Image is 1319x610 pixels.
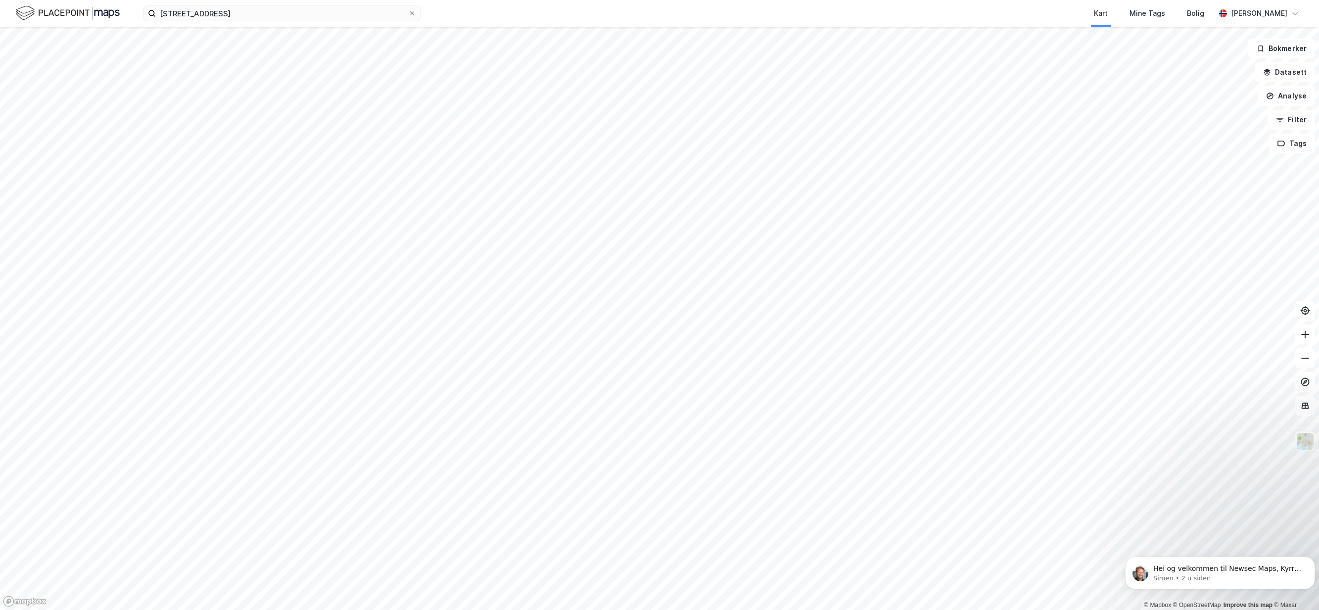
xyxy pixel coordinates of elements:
div: Kart [1094,7,1108,19]
button: Tags [1269,134,1315,153]
button: Bokmerker [1248,39,1315,58]
div: Bolig [1187,7,1204,19]
a: Mapbox [1144,602,1171,609]
button: Analyse [1258,86,1315,106]
div: Mine Tags [1130,7,1165,19]
a: OpenStreetMap [1173,602,1221,609]
iframe: Intercom notifications melding [1121,536,1319,605]
button: Filter [1268,110,1315,130]
input: Søk på adresse, matrikkel, gårdeiere, leietakere eller personer [156,6,408,21]
img: Z [1296,432,1315,451]
img: logo.f888ab2527a4732fd821a326f86c7f29.svg [16,4,120,22]
a: Mapbox homepage [3,596,47,607]
div: [PERSON_NAME] [1231,7,1287,19]
a: Improve this map [1224,602,1272,609]
button: Datasett [1255,62,1315,82]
